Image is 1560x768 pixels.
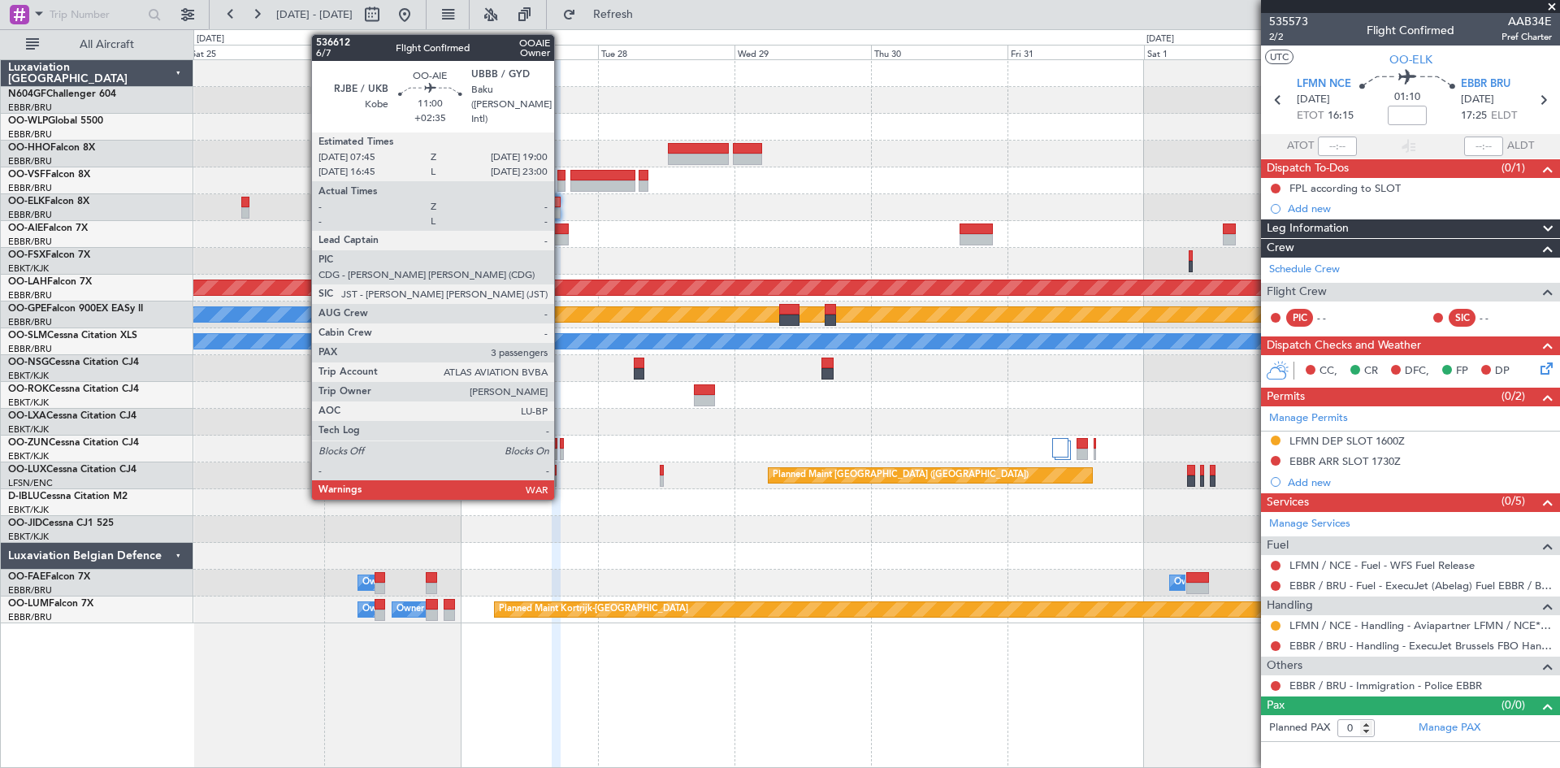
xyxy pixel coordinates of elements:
[8,316,52,328] a: EBBR/BRU
[1501,696,1525,714] span: (0/0)
[8,155,52,167] a: EBBR/BRU
[8,397,49,409] a: EBKT/KJK
[8,438,49,448] span: OO-ZUN
[1286,309,1313,327] div: PIC
[42,39,171,50] span: All Aircraft
[8,170,45,180] span: OO-VSF
[1289,454,1401,468] div: EBBR ARR SLOT 1730Z
[8,223,43,233] span: OO-AIE
[1267,696,1285,715] span: Pax
[1456,363,1468,380] span: FP
[1265,50,1293,64] button: UTC
[8,411,46,421] span: OO-LXA
[1146,33,1174,46] div: [DATE]
[1267,493,1309,512] span: Services
[1328,108,1354,124] span: 16:15
[8,358,49,367] span: OO-NSG
[8,438,139,448] a: OO-ZUNCessna Citation CJ4
[734,45,871,59] div: Wed 29
[8,384,139,394] a: OO-ROKCessna Citation CJ4
[1495,363,1510,380] span: DP
[1174,571,1285,595] div: Owner Melsbroek Air Base
[8,411,136,421] a: OO-LXACessna Citation CJ4
[1419,720,1480,736] a: Manage PAX
[8,465,136,475] a: OO-LUXCessna Citation CJ4
[773,463,1029,488] div: Planned Maint [GEOGRAPHIC_DATA] ([GEOGRAPHIC_DATA])
[1288,202,1552,215] div: Add new
[8,423,49,436] a: EBKT/KJK
[8,143,95,153] a: OO-HHOFalcon 8X
[1289,181,1401,195] div: FPL according to SLOT
[1501,388,1525,405] span: (0/2)
[1269,30,1308,44] span: 2/2
[1461,108,1487,124] span: 17:25
[1491,108,1517,124] span: ELDT
[871,45,1007,59] div: Thu 30
[324,45,461,59] div: Sun 26
[362,597,473,622] div: Owner Melsbroek Air Base
[8,236,52,248] a: EBBR/BRU
[1267,159,1349,178] span: Dispatch To-Dos
[8,197,89,206] a: OO-ELKFalcon 8X
[8,572,45,582] span: OO-FAE
[8,277,92,287] a: OO-LAHFalcon 7X
[8,89,46,99] span: N604GF
[8,599,93,609] a: OO-LUMFalcon 7X
[8,450,49,462] a: EBKT/KJK
[8,584,52,597] a: EBBR/BRU
[50,2,143,27] input: Trip Number
[8,102,52,114] a: EBBR/BRU
[8,250,45,260] span: OO-FSX
[18,32,176,58] button: All Aircraft
[1297,76,1351,93] span: LFMN NCE
[1267,388,1305,406] span: Permits
[1288,475,1552,489] div: Add new
[8,384,49,394] span: OO-ROK
[499,597,688,622] div: Planned Maint Kortrijk-[GEOGRAPHIC_DATA]
[1267,536,1289,555] span: Fuel
[362,571,473,595] div: Owner Melsbroek Air Base
[8,116,103,126] a: OO-WLPGlobal 5500
[8,492,40,501] span: D-IBLU
[1289,679,1482,692] a: EBBR / BRU - Immigration - Police EBBR
[276,7,353,22] span: [DATE] - [DATE]
[197,33,224,46] div: [DATE]
[8,572,90,582] a: OO-FAEFalcon 7X
[8,170,90,180] a: OO-VSFFalcon 8X
[555,2,652,28] button: Refresh
[1007,45,1144,59] div: Fri 31
[8,519,114,528] a: OO-JIDCessna CJ1 525
[188,45,324,59] div: Sat 25
[1267,597,1313,615] span: Handling
[1461,76,1510,93] span: EBBR BRU
[1449,309,1475,327] div: SIC
[1289,558,1475,572] a: LFMN / NCE - Fuel - WFS Fuel Release
[8,343,52,355] a: EBBR/BRU
[1297,92,1330,108] span: [DATE]
[8,128,52,141] a: EBBR/BRU
[1267,336,1421,355] span: Dispatch Checks and Weather
[1394,89,1420,106] span: 01:10
[1269,516,1350,532] a: Manage Services
[1269,262,1340,278] a: Schedule Crew
[1507,138,1534,154] span: ALDT
[1405,363,1429,380] span: DFC,
[8,504,49,516] a: EBKT/KJK
[1287,138,1314,154] span: ATOT
[422,128,455,137] div: -
[8,477,53,489] a: LFSN/ENC
[8,370,49,382] a: EBKT/KJK
[1389,51,1432,68] span: OO-ELK
[1501,30,1552,44] span: Pref Charter
[1501,159,1525,176] span: (0/1)
[1319,363,1337,380] span: CC,
[1289,579,1552,592] a: EBBR / BRU - Fuel - ExecuJet (Abelag) Fuel EBBR / BRU
[1267,239,1294,258] span: Crew
[8,263,49,275] a: EBKT/KJK
[8,304,46,314] span: OO-GPE
[396,597,507,622] div: Owner Melsbroek Air Base
[422,117,455,127] div: FIMP
[8,277,47,287] span: OO-LAH
[8,89,116,99] a: N604GFChallenger 604
[1269,410,1348,427] a: Manage Permits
